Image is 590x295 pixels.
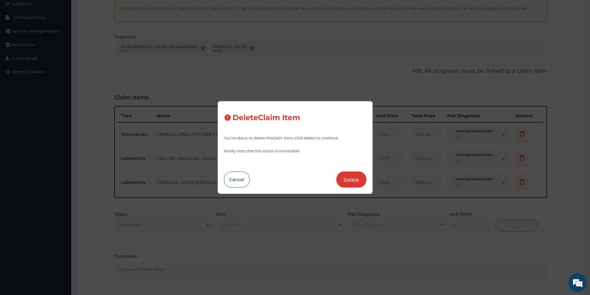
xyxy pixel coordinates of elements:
[3,169,118,191] textarea: Type your message and hit 'Enter'
[224,136,366,140] p: You’re about to delete this claim item , click delete to continue.
[224,171,250,188] button: Cancel
[11,31,25,46] img: d_794563401_company_1708531726252_794563401
[36,78,85,141] span: We're online!
[336,171,366,188] button: Delete
[233,114,300,122] h3: Delete Claim Item
[224,149,366,153] p: Kindly note that this action is irreversible
[102,3,116,18] div: Minimize live chat window
[32,35,104,43] div: Chat with us now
